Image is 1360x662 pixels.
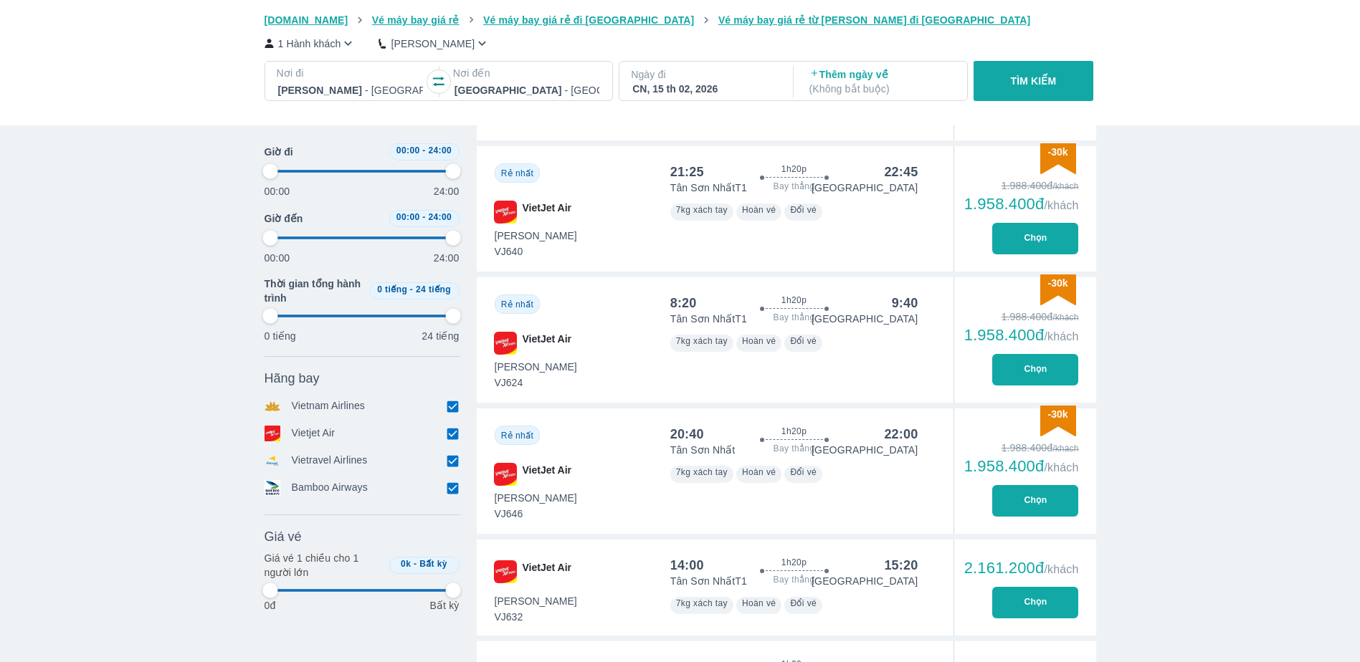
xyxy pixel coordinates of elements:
div: 22:00 [884,426,918,443]
img: VJ [494,560,517,583]
span: 1h20p [781,557,807,568]
span: Vé máy bay giá rẻ [372,14,460,26]
p: TÌM KIẾM [1011,74,1057,88]
span: 0 tiếng [377,284,407,294]
button: 1 Hành khách [265,36,356,51]
p: 00:00 [265,251,290,265]
span: [PERSON_NAME] [495,360,577,374]
span: Đổi vé [790,467,817,477]
span: VietJet Air [523,201,571,224]
p: [GEOGRAPHIC_DATA] [812,181,918,195]
p: Ngày đi [631,67,779,82]
span: Vé máy bay giá rẻ từ [PERSON_NAME] đi [GEOGRAPHIC_DATA] [718,14,1031,26]
span: VietJet Air [523,463,571,486]
span: Hoàn vé [742,336,776,346]
span: Hãng bay [265,370,320,387]
span: 24:00 [428,145,452,155]
span: - [410,284,413,294]
span: -30k [1047,408,1067,420]
p: [GEOGRAPHIC_DATA] [812,574,918,588]
span: -30k [1047,277,1067,289]
p: Tân Sơn Nhất [670,443,736,457]
div: 21:25 [670,163,704,181]
span: Rẻ nhất [501,299,533,310]
span: 7kg xách tay [676,598,728,608]
span: Bất kỳ [419,559,447,569]
button: Chọn [992,587,1078,618]
p: [GEOGRAPHIC_DATA] [812,312,918,326]
span: [PERSON_NAME] [495,229,577,243]
div: 22:45 [884,163,918,181]
span: 7kg xách tay [676,467,728,477]
p: Tân Sơn Nhất T1 [670,181,747,195]
p: Vietravel Airlines [292,453,368,469]
img: discount [1040,274,1076,305]
img: VJ [494,201,517,224]
button: Chọn [992,223,1078,254]
p: [GEOGRAPHIC_DATA] [812,443,918,457]
span: - [422,145,425,155]
span: /khách [1044,199,1078,211]
div: 2.161.200đ [964,560,1079,577]
button: [PERSON_NAME] [379,36,490,51]
img: discount [1040,143,1076,174]
p: Tân Sơn Nhất T1 [670,574,747,588]
p: Vietnam Airlines [292,398,366,414]
span: 7kg xách tay [676,336,728,346]
span: Thời gian tổng hành trình [265,277,363,305]
span: - [422,212,425,222]
p: ( Không bắt buộc ) [809,82,954,96]
span: VJ624 [495,375,577,390]
div: CN, 15 th 02, 2026 [632,82,777,96]
span: Hoàn vé [742,467,776,477]
p: Tân Sơn Nhất T1 [670,312,747,326]
span: [PERSON_NAME] [495,491,577,505]
div: 9:40 [892,294,918,312]
span: [DOMAIN_NAME] [265,14,348,26]
span: Giá vé [265,528,302,545]
span: Rẻ nhất [501,168,533,178]
span: /khách [1044,563,1078,575]
span: Hoàn vé [742,205,776,215]
span: -30k [1047,146,1067,158]
span: VietJet Air [523,332,571,355]
img: discount [1040,406,1076,436]
p: [PERSON_NAME] [391,37,475,51]
span: - [414,559,417,569]
div: 1.988.400đ [964,178,1079,193]
span: 00:00 [396,212,420,222]
button: Chọn [992,485,1078,517]
span: [PERSON_NAME] [495,594,577,608]
div: 8:20 [670,294,697,312]
button: TÌM KIẾM [974,61,1093,101]
span: 24 tiếng [416,284,451,294]
nav: breadcrumb [265,13,1096,27]
span: Giờ đi [265,145,293,159]
div: 1.958.400đ [964,327,1079,344]
div: 1.988.400đ [964,441,1079,455]
span: Hoàn vé [742,598,776,608]
div: 1.988.400đ [964,310,1079,324]
span: VJ646 [495,507,577,521]
span: Giờ đến [265,211,303,226]
span: Đổi vé [790,205,817,215]
span: 1h20p [781,294,807,306]
p: 00:00 [265,184,290,198]
div: 15:20 [884,557,918,574]
div: 14:00 [670,557,704,574]
span: Đổi vé [790,598,817,608]
p: 24:00 [434,184,460,198]
span: Đổi vé [790,336,817,346]
p: Thêm ngày về [809,67,954,96]
span: /khách [1044,461,1078,474]
span: 00:00 [396,145,420,155]
p: Vietjet Air [292,426,336,441]
img: VJ [494,463,517,486]
p: 24:00 [434,251,460,265]
div: 1.958.400đ [964,196,1079,213]
button: Chọn [992,354,1078,385]
p: 0đ [265,598,276,613]
p: Giá vé 1 chiều cho 1 người lớn [265,551,384,580]
span: VietJet Air [523,560,571,583]
p: 24 tiếng [422,329,459,343]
